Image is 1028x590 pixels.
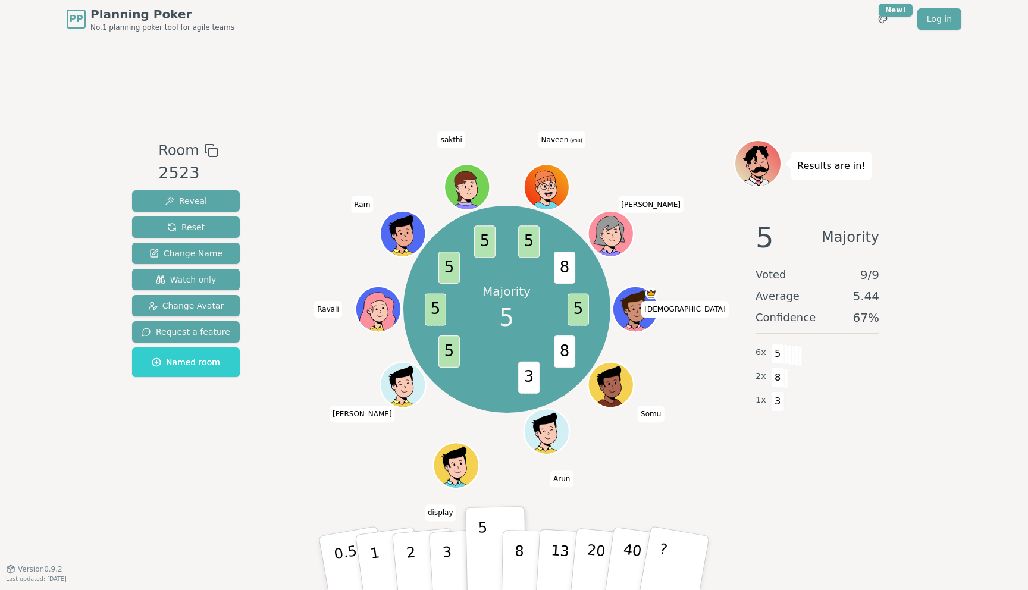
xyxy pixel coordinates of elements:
[538,131,585,148] span: Click to change your name
[438,131,465,148] span: Click to change your name
[645,288,656,299] span: Shiva is the host
[132,216,240,238] button: Reset
[917,8,961,30] a: Log in
[518,225,540,258] span: 5
[6,576,67,582] span: Last updated: [DATE]
[525,166,568,209] button: Click to change your avatar
[853,288,879,305] span: 5.44
[550,470,573,487] span: Click to change your name
[499,300,514,335] span: 5
[152,356,220,368] span: Named room
[853,309,879,326] span: 67 %
[756,288,800,305] span: Average
[314,301,342,318] span: Click to change your name
[6,564,62,574] button: Version0.9.2
[132,243,240,264] button: Change Name
[568,138,582,143] span: (you)
[132,321,240,343] button: Request a feature
[156,274,217,285] span: Watch only
[132,347,240,377] button: Named room
[142,326,230,338] span: Request a feature
[872,8,894,30] button: New!
[474,225,495,258] span: 5
[756,370,766,383] span: 2 x
[438,251,459,283] span: 5
[351,196,373,213] span: Click to change your name
[132,295,240,316] button: Change Avatar
[148,300,224,312] span: Change Avatar
[518,361,540,393] span: 3
[478,519,488,583] p: 5
[158,161,218,186] div: 2523
[330,406,395,422] span: Click to change your name
[771,391,785,412] span: 3
[638,406,664,422] span: Click to change your name
[756,223,774,252] span: 5
[554,251,575,283] span: 8
[90,6,234,23] span: Planning Poker
[482,283,531,300] p: Majority
[69,12,83,26] span: PP
[425,293,446,325] span: 5
[90,23,234,32] span: No.1 planning poker tool for agile teams
[67,6,234,32] a: PPPlanning PokerNo.1 planning poker tool for agile teams
[158,140,199,161] span: Room
[438,335,459,368] span: 5
[641,301,728,318] span: Click to change your name
[568,293,589,325] span: 5
[149,247,222,259] span: Change Name
[18,564,62,574] span: Version 0.9.2
[756,394,766,407] span: 1 x
[132,190,240,212] button: Reveal
[618,196,684,213] span: Click to change your name
[132,269,240,290] button: Watch only
[756,346,766,359] span: 6 x
[860,266,879,283] span: 9 / 9
[425,504,456,521] span: Click to change your name
[756,309,816,326] span: Confidence
[165,195,207,207] span: Reveal
[797,158,866,174] p: Results are in!
[771,368,785,388] span: 8
[756,266,786,283] span: Voted
[879,4,913,17] div: New!
[554,335,575,368] span: 8
[771,344,785,364] span: 5
[822,223,879,252] span: Majority
[167,221,205,233] span: Reset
